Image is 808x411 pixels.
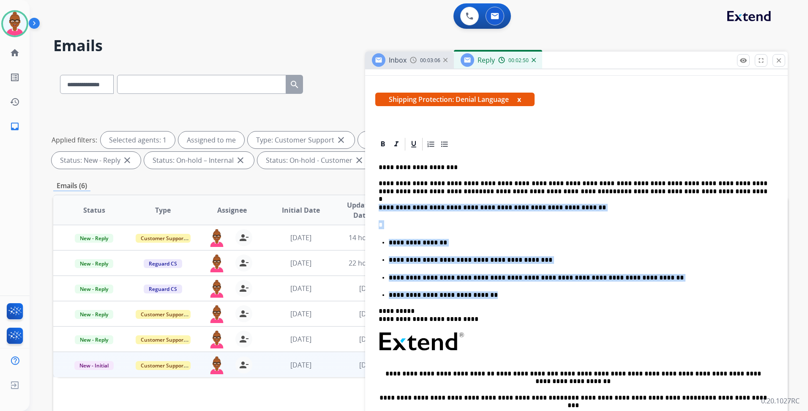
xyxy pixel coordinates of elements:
[217,205,247,215] span: Assignee
[144,285,182,293] span: Reguard CS
[239,258,249,268] mat-icon: person_remove
[290,233,311,242] span: [DATE]
[336,135,346,145] mat-icon: close
[775,57,783,64] mat-icon: close
[10,72,20,82] mat-icon: list_alt
[389,55,407,65] span: Inbox
[144,259,182,268] span: Reguard CS
[136,234,191,243] span: Customer Support
[208,305,225,323] img: agent-avatar
[178,132,244,148] div: Assigned to me
[359,334,380,344] span: [DATE]
[290,258,311,268] span: [DATE]
[75,234,113,243] span: New - Reply
[75,285,113,293] span: New - Reply
[10,121,20,132] mat-icon: inbox
[358,132,469,148] div: Type: Shipping Protection
[425,138,437,151] div: Ordered List
[239,334,249,344] mat-icon: person_remove
[74,361,114,370] span: New - Initial
[359,360,380,370] span: [DATE]
[136,310,191,319] span: Customer Support
[359,284,380,293] span: [DATE]
[757,57,765,64] mat-icon: fullscreen
[359,309,380,318] span: [DATE]
[208,280,225,298] img: agent-avatar
[136,335,191,344] span: Customer Support
[761,396,800,406] p: 0.20.1027RC
[75,335,113,344] span: New - Reply
[239,283,249,293] mat-icon: person_remove
[53,37,788,54] h2: Emails
[239,360,249,370] mat-icon: person_remove
[208,255,225,272] img: agent-avatar
[375,93,535,106] span: Shipping Protection: Denial Language
[349,258,390,268] span: 22 hours ago
[155,205,171,215] span: Type
[420,57,440,64] span: 00:03:06
[257,152,373,169] div: Status: On-hold - Customer
[3,12,27,36] img: avatar
[122,155,132,165] mat-icon: close
[208,356,225,374] img: agent-avatar
[10,48,20,58] mat-icon: home
[282,205,320,215] span: Initial Date
[75,259,113,268] span: New - Reply
[289,79,300,90] mat-icon: search
[248,132,355,148] div: Type: Customer Support
[517,94,521,104] button: x
[239,309,249,319] mat-icon: person_remove
[740,57,747,64] mat-icon: remove_red_eye
[52,152,141,169] div: Status: New - Reply
[390,138,403,151] div: Italic
[342,200,380,220] span: Updated Date
[144,152,254,169] div: Status: On-hold – Internal
[101,132,175,148] div: Selected agents: 1
[235,155,246,165] mat-icon: close
[83,205,105,215] span: Status
[75,310,113,319] span: New - Reply
[290,309,311,318] span: [DATE]
[53,181,90,191] p: Emails (6)
[290,360,311,370] span: [DATE]
[290,284,311,293] span: [DATE]
[438,138,451,151] div: Bullet List
[354,155,364,165] mat-icon: close
[136,361,191,370] span: Customer Support
[349,233,390,242] span: 14 hours ago
[407,138,420,151] div: Underline
[208,229,225,247] img: agent-avatar
[52,135,97,145] p: Applied filters:
[10,97,20,107] mat-icon: history
[508,57,529,64] span: 00:02:50
[239,233,249,243] mat-icon: person_remove
[290,334,311,344] span: [DATE]
[478,55,495,65] span: Reply
[208,331,225,348] img: agent-avatar
[377,138,389,151] div: Bold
